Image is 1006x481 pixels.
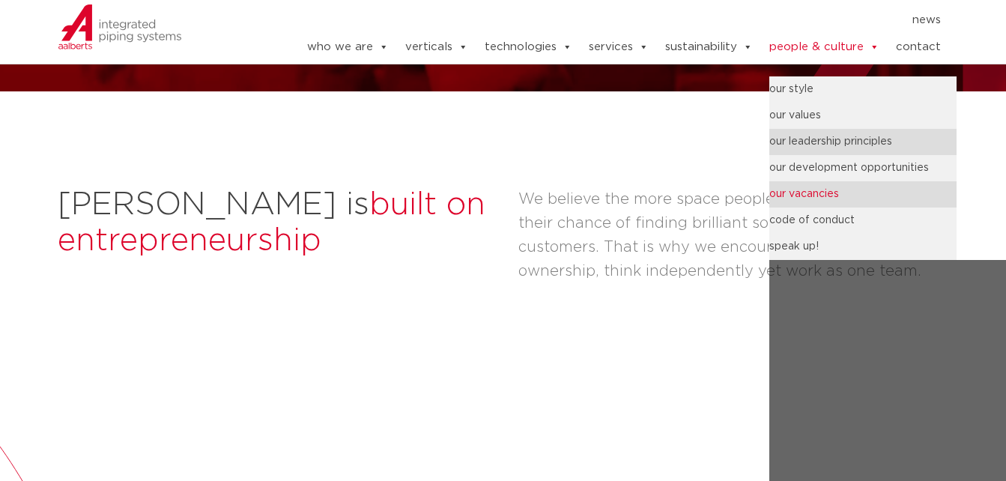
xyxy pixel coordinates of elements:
a: technologies [485,32,572,62]
a: our style [769,76,957,103]
a: people & culture [769,32,879,62]
a: sustainability [665,32,753,62]
a: verticals [405,32,468,62]
a: our vacancies [769,181,957,208]
a: speak up! [769,234,957,260]
span: built on entrepreneurship [58,189,485,256]
a: contact [896,32,941,62]
a: our development opportunities [769,155,957,181]
a: code of conduct [769,208,957,234]
a: news [912,8,941,32]
a: services [589,32,649,62]
p: We believe the more space people are given, the greater their chance of finding brilliant solutio... [518,187,949,283]
nav: Menu [261,8,942,32]
a: who we are [307,32,389,62]
a: our values [769,103,957,129]
h2: [PERSON_NAME] is [58,187,503,259]
a: our leadership principles [769,129,957,155]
